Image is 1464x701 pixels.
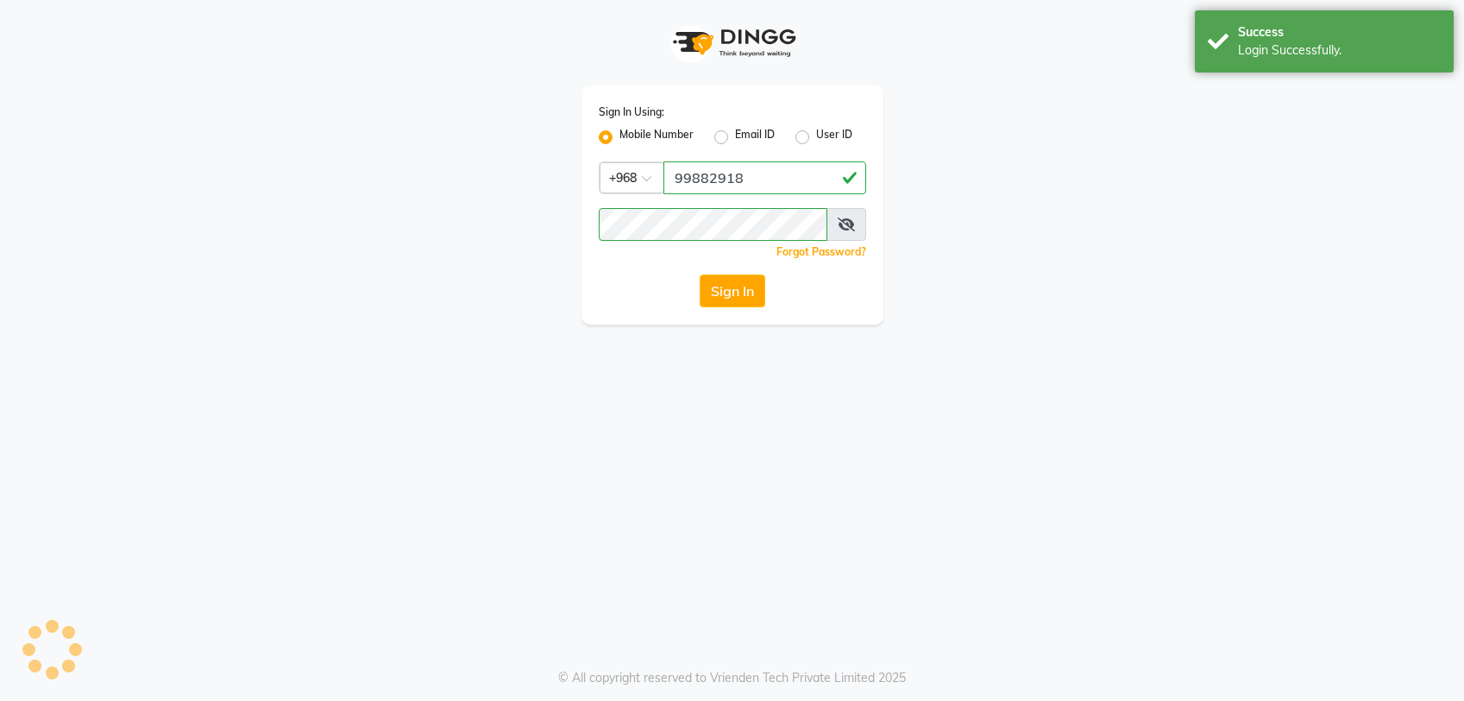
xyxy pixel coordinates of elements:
label: Email ID [735,127,775,148]
div: Success [1238,23,1441,41]
input: Username [663,161,866,194]
label: Sign In Using: [599,104,664,120]
input: Username [599,208,827,241]
a: Forgot Password? [776,245,866,258]
div: Login Successfully. [1238,41,1441,60]
button: Sign In [700,275,765,307]
img: logo1.svg [663,17,801,68]
label: Mobile Number [619,127,694,148]
label: User ID [816,127,852,148]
